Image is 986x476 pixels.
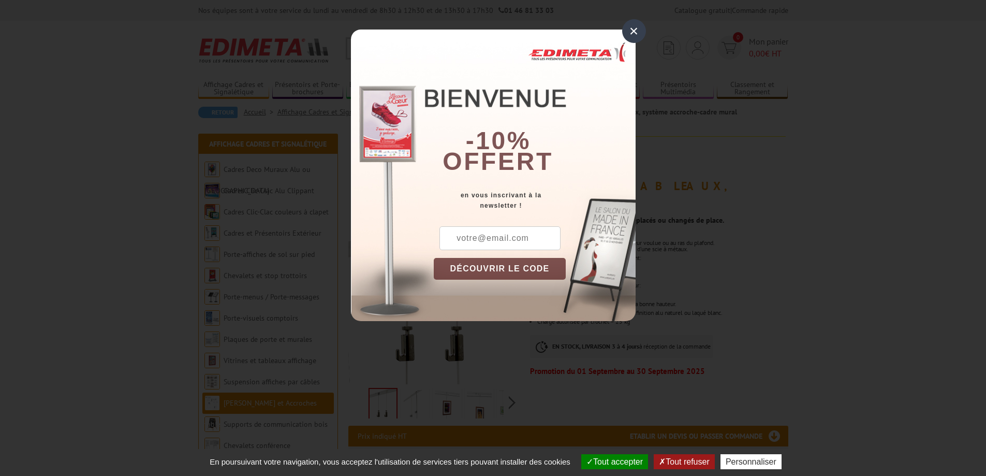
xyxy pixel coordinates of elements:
font: offert [443,148,553,175]
input: votre@email.com [439,226,561,250]
button: DÉCOUVRIR LE CODE [434,258,566,280]
b: -10% [466,127,531,154]
span: En poursuivant votre navigation, vous acceptez l'utilisation de services tiers pouvant installer ... [204,457,576,466]
button: Personnaliser (fenêtre modale) [720,454,782,469]
button: Tout accepter [581,454,648,469]
div: en vous inscrivant à la newsletter ! [434,190,636,211]
div: × [622,19,646,43]
button: Tout refuser [654,454,714,469]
